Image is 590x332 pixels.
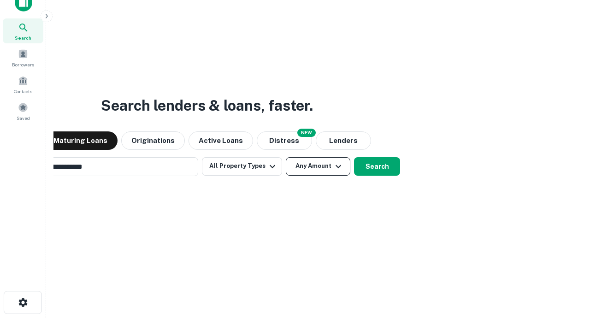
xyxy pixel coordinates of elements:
[316,131,371,150] button: Lenders
[3,99,43,124] a: Saved
[43,131,118,150] button: Maturing Loans
[15,34,31,41] span: Search
[189,131,253,150] button: Active Loans
[257,131,312,150] button: Search distressed loans with lien and other non-mortgage details.
[14,88,32,95] span: Contacts
[101,95,313,117] h3: Search lenders & loans, faster.
[544,258,590,302] iframe: Chat Widget
[3,45,43,70] a: Borrowers
[286,157,350,176] button: Any Amount
[121,131,185,150] button: Originations
[202,157,282,176] button: All Property Types
[3,18,43,43] a: Search
[3,72,43,97] a: Contacts
[354,157,400,176] button: Search
[297,129,316,137] div: NEW
[17,114,30,122] span: Saved
[12,61,34,68] span: Borrowers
